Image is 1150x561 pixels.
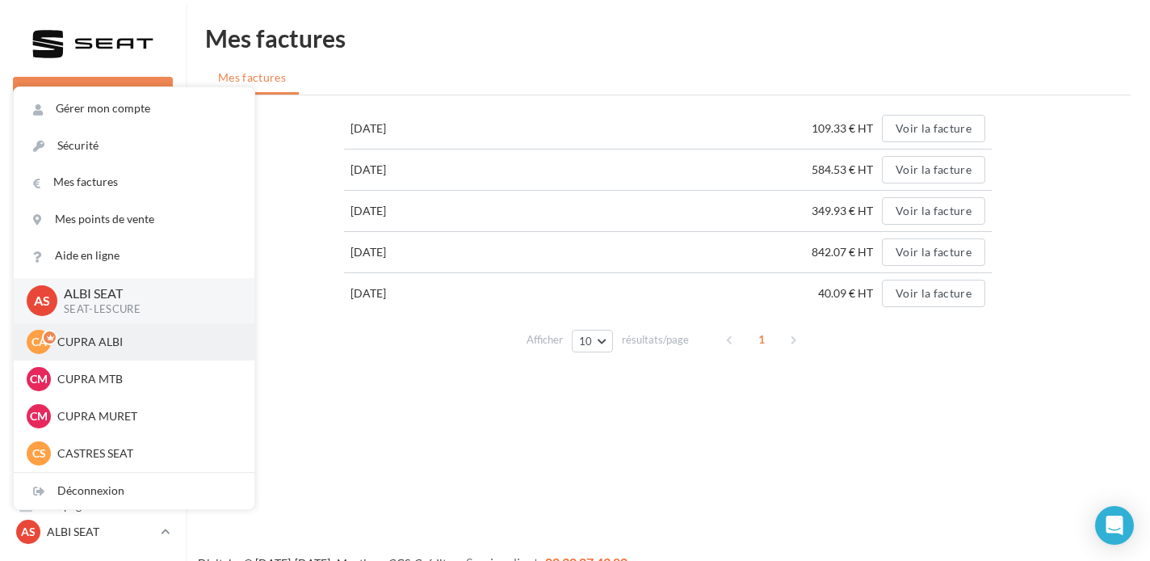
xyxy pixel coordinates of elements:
[10,314,176,348] a: Contacts
[10,394,176,428] a: Calendrier
[10,112,170,146] button: Notifications 3
[13,517,173,547] a: AS ALBI SEAT
[344,232,467,273] td: [DATE]
[32,445,46,462] span: CS
[14,128,254,164] a: Sécurité
[882,156,985,183] button: Voir la facture
[64,285,229,303] p: ALBI SEAT
[10,488,176,536] a: Campagnes DataOnDemand
[14,473,254,509] div: Déconnexion
[10,152,176,186] a: Opérations
[818,286,879,300] span: 40.09 € HT
[30,371,48,387] span: CM
[14,164,254,200] a: Mes factures
[57,371,235,387] p: CUPRA MTB
[10,234,176,268] a: Visibilité en ligne
[527,332,563,348] span: Afficher
[14,201,254,238] a: Mes points de vente
[344,150,467,191] td: [DATE]
[882,115,985,142] button: Voir la facture
[14,91,254,127] a: Gérer mon compte
[749,327,774,352] span: 1
[812,204,879,217] span: 349.93 € HT
[344,108,467,150] td: [DATE]
[10,274,176,308] a: Campagnes
[47,524,154,540] p: ALBI SEAT
[10,192,176,226] a: Boîte de réception4
[622,332,689,348] span: résultats/page
[57,445,235,462] p: CASTRES SEAT
[812,121,879,135] span: 109.33 € HT
[10,354,176,388] a: Médiathèque
[572,330,613,352] button: 10
[882,197,985,225] button: Voir la facture
[14,238,254,274] a: Aide en ligne
[31,334,47,350] span: CA
[882,280,985,307] button: Voir la facture
[57,334,235,350] p: CUPRA ALBI
[812,245,879,259] span: 842.07 € HT
[882,238,985,266] button: Voir la facture
[10,434,176,482] a: PLV et print personnalisable
[34,291,50,310] span: AS
[30,408,48,424] span: CM
[205,26,1131,50] h1: Mes factures
[21,524,36,540] span: AS
[13,77,173,104] button: Nouvelle campagne
[344,273,467,314] td: [DATE]
[812,162,879,176] span: 584.53 € HT
[579,335,593,348] span: 10
[64,302,229,317] p: SEAT-LESCURE
[344,191,467,232] td: [DATE]
[40,495,166,529] span: Campagnes DataOnDemand
[57,408,235,424] p: CUPRA MURET
[1095,506,1134,545] div: Open Intercom Messenger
